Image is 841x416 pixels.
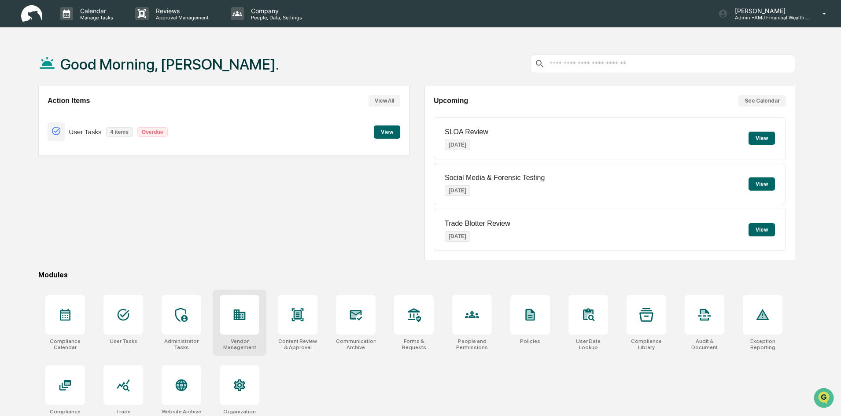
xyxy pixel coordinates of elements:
[69,128,102,136] p: User Tasks
[813,387,837,411] iframe: Open customer support
[445,128,488,136] p: SLOA Review
[60,55,279,73] h1: Good Morning, [PERSON_NAME].
[520,338,540,344] div: Policies
[18,111,57,120] span: Preclearance
[278,338,317,350] div: Content Review & Approval
[336,338,376,350] div: Communications Archive
[62,149,107,156] a: Powered byPylon
[743,338,782,350] div: Exception Reporting
[369,95,400,107] button: View All
[374,125,400,139] button: View
[749,132,775,145] button: View
[137,127,168,137] p: Overdue
[64,112,71,119] div: 🗄️
[110,338,137,344] div: User Tasks
[749,223,775,236] button: View
[445,231,470,242] p: [DATE]
[38,271,795,279] div: Modules
[627,338,666,350] div: Compliance Library
[738,95,786,107] button: See Calendar
[30,67,144,76] div: Start new chat
[445,174,545,182] p: Social Media & Forensic Testing
[9,129,16,136] div: 🔎
[162,409,201,415] div: Website Archive
[106,127,133,137] p: 4 items
[728,7,810,15] p: [PERSON_NAME]
[749,177,775,191] button: View
[568,338,608,350] div: User Data Lookup
[23,40,145,49] input: Clear
[60,107,113,123] a: 🗄️Attestations
[452,338,492,350] div: People and Permissions
[685,338,724,350] div: Audit & Document Logs
[48,97,90,105] h2: Action Items
[21,5,42,22] img: logo
[434,97,468,105] h2: Upcoming
[5,124,59,140] a: 🔎Data Lookup
[220,338,259,350] div: Vendor Management
[394,338,434,350] div: Forms & Requests
[445,140,470,150] p: [DATE]
[162,338,201,350] div: Administrator Tasks
[9,18,160,33] p: How can we help?
[45,338,85,350] div: Compliance Calendar
[244,7,306,15] p: Company
[5,107,60,123] a: 🖐️Preclearance
[73,7,118,15] p: Calendar
[150,70,160,81] button: Start new chat
[9,67,25,83] img: 1746055101610-c473b297-6a78-478c-a979-82029cc54cd1
[73,15,118,21] p: Manage Tasks
[244,15,306,21] p: People, Data, Settings
[374,127,400,136] a: View
[149,7,213,15] p: Reviews
[18,128,55,136] span: Data Lookup
[445,185,470,196] p: [DATE]
[88,149,107,156] span: Pylon
[30,76,111,83] div: We're available if you need us!
[9,112,16,119] div: 🖐️
[73,111,109,120] span: Attestations
[728,15,810,21] p: Admin • AMJ Financial Wealth Management
[149,15,213,21] p: Approval Management
[445,220,510,228] p: Trade Blotter Review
